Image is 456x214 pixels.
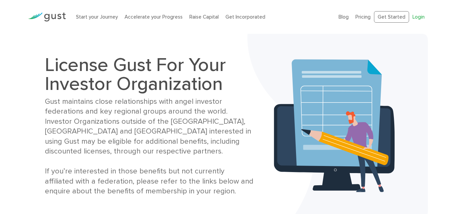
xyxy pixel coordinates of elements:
[45,55,254,93] h1: License Gust For Your Investor Organization
[412,14,425,20] a: Login
[339,14,349,20] a: Blog
[28,13,66,22] img: Gust Logo
[76,14,118,20] a: Start your Journey
[374,11,409,23] a: Get Started
[355,14,371,20] a: Pricing
[125,14,183,20] a: Accelerate your Progress
[189,14,219,20] a: Raise Capital
[45,97,254,196] div: Gust maintains close relationships with angel investor federations and key regional groups around...
[225,14,265,20] a: Get Incorporated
